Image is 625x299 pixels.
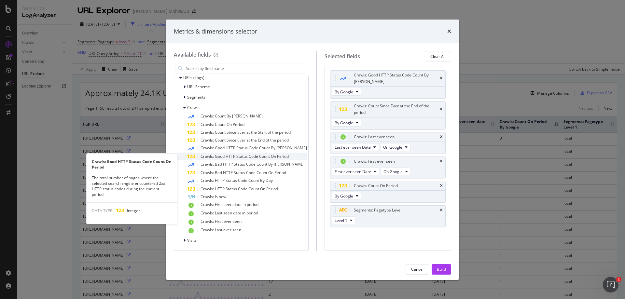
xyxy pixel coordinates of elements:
[335,169,371,174] span: First ever seen Date
[332,168,379,175] button: First ever seen Date
[330,156,446,178] div: Crawls: First ever seentimesFirst ever seen DateOn Google
[201,178,273,183] span: Crawls: HTTP Status Code Count By Day
[201,186,278,192] span: Crawls: HTTP Status Code Count On Period
[87,175,177,197] div: The total number of pages where the selected search engine encountered 2xx HTTP status codes duri...
[185,63,307,73] input: Search by field name
[201,202,258,207] span: Crawls: First seen date in period
[330,205,446,227] div: Segments: Pagetype LeveltimesLevel 1
[332,143,379,151] button: Last ever seen Date
[166,20,459,280] div: modal
[201,129,291,135] span: Crawls: Count Since Ever at the Start of the period
[354,103,438,116] div: Crawls: Count Since Ever at the End of the period
[440,184,443,188] div: times
[425,51,451,61] button: Clear All
[335,120,353,126] span: By Google
[332,119,361,127] button: By Google
[616,277,621,282] span: 1
[332,88,361,96] button: By Google
[335,89,353,95] span: By Google
[440,107,443,111] div: times
[201,194,226,199] span: Crawls: Is new
[332,216,355,224] button: Level 1
[406,264,429,275] button: Cancel
[201,210,258,216] span: Crawls: Last seen date in period
[447,27,451,36] div: times
[330,101,446,129] div: Crawls: Count Since Ever at the End of the periodtimesBy Google
[201,145,307,151] span: Crawls: Good HTTP Status Code Count By [PERSON_NAME]
[187,84,210,89] span: URL Scheme
[381,168,411,175] button: On Google
[430,54,446,59] div: Clear All
[201,170,286,175] span: Crawls: Bad HTTP Status Code Count On Period
[411,266,424,272] div: Cancel
[440,159,443,163] div: times
[187,94,205,100] span: Segments
[187,105,200,110] span: Crawls
[335,144,371,150] span: Last ever seen Date
[440,76,443,80] div: times
[201,154,289,159] span: Crawls: Good HTTP Status Code Count On Period
[354,183,398,189] div: Crawls: Count On Period
[354,207,401,213] div: Segments: Pagetype Level
[440,208,443,212] div: times
[332,192,361,200] button: By Google
[201,137,289,143] span: Crawls: Count Since Ever at the End of the period
[330,70,446,99] div: Crawls: Good HTTP Status Code Count By [PERSON_NAME]timesBy Google
[354,158,395,165] div: Crawls: First ever seen
[187,238,197,243] span: Visits
[330,181,446,203] div: Crawls: Count On PeriodtimesBy Google
[383,144,402,150] span: On Google
[201,219,242,224] span: Crawls: First ever seen
[174,51,211,58] div: Available fields
[183,75,204,80] span: URLs (Logs)
[201,113,263,119] span: Crawls: Count By [PERSON_NAME]
[335,218,347,223] span: Level 1
[603,277,618,292] iframe: Intercom live chat
[380,143,410,151] button: On Google
[330,132,446,154] div: Crawls: Last ever seentimesLast ever seen DateOn Google
[437,266,446,272] div: Build
[201,227,241,233] span: Crawls: Last ever seen
[201,122,244,127] span: Crawls: Count On Period
[174,27,257,36] div: Metrics & dimensions selector
[201,161,304,167] span: Crawls: Bad HTTP Status Code Count By [PERSON_NAME]
[440,135,443,139] div: times
[354,134,395,140] div: Crawls: Last ever seen
[383,169,403,174] span: On Google
[335,193,353,199] span: By Google
[87,159,177,170] div: Crawls: Good HTTP Status Code Count On Period
[354,72,438,85] div: Crawls: Good HTTP Status Code Count By [PERSON_NAME]
[432,264,451,275] button: Build
[325,53,360,60] div: Selected fields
